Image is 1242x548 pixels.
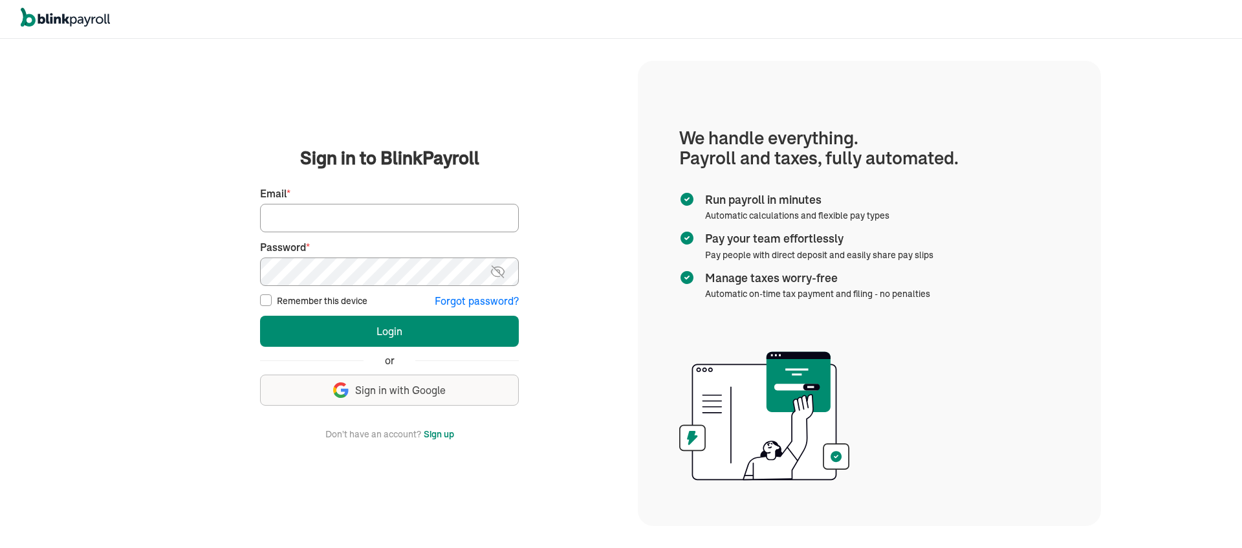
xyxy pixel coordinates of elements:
span: Sign in to BlinkPayroll [300,145,479,171]
span: Don't have an account? [325,426,421,442]
img: eye [490,264,506,279]
button: Forgot password? [435,294,519,309]
span: or [385,353,395,368]
img: logo [21,8,110,27]
span: Manage taxes worry-free [705,270,925,287]
button: Sign in with Google [260,375,519,406]
img: checkmark [679,230,695,246]
input: Your email address [260,204,519,232]
span: Sign in with Google [355,383,446,398]
button: Sign up [424,426,454,442]
img: checkmark [679,270,695,285]
label: Password [260,240,519,255]
label: Remember this device [277,294,367,307]
span: Pay your team effortlessly [705,230,928,247]
img: checkmark [679,192,695,207]
span: Run payroll in minutes [705,192,884,208]
span: Automatic calculations and flexible pay types [705,210,889,221]
img: google [333,382,349,398]
span: Automatic on-time tax payment and filing - no penalties [705,288,930,300]
img: illustration [679,347,849,485]
label: Email [260,186,519,201]
span: Pay people with direct deposit and easily share pay slips [705,249,933,261]
h1: We handle everything. Payroll and taxes, fully automated. [679,128,1060,168]
button: Login [260,316,519,347]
